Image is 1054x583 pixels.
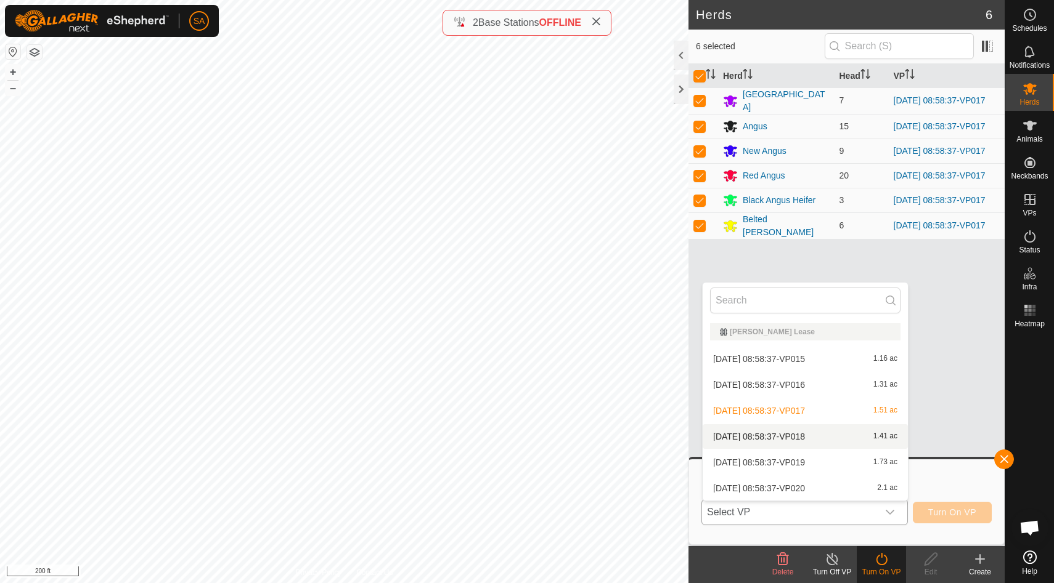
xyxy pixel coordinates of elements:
[713,406,805,415] span: [DATE] 08:58:37-VP017
[1016,135,1043,143] span: Animals
[703,424,908,449] li: 2025-09-26 08:58:37-VP018
[713,355,805,363] span: [DATE] 08:58:37-VP015
[713,380,805,389] span: [DATE] 08:58:37-VP016
[703,347,908,371] li: 2025-09-26 08:58:37-VP015
[894,121,986,131] a: [DATE] 08:58:37-VP017
[703,318,908,501] ul: Option List
[473,17,478,28] span: 2
[720,328,891,336] div: [PERSON_NAME] Lease
[1015,320,1045,328] span: Heatmap
[1012,25,1047,32] span: Schedules
[905,71,915,81] p-sorticon: Activate to sort
[1023,209,1036,217] span: VPs
[1019,99,1039,106] span: Herds
[1022,568,1037,575] span: Help
[710,287,901,313] input: Search
[878,500,902,525] div: dropdown trigger
[1010,62,1050,69] span: Notifications
[743,88,830,114] div: [GEOGRAPHIC_DATA]
[703,398,908,423] li: 2025-09-26 08:58:37-VP017
[713,484,805,493] span: [DATE] 08:58:37-VP020
[873,432,897,441] span: 1.41 ac
[15,10,169,32] img: Gallagher Logo
[857,566,906,577] div: Turn On VP
[955,566,1005,577] div: Create
[356,567,393,578] a: Contact Us
[877,484,897,493] span: 2.1 ac
[1019,246,1040,254] span: Status
[703,372,908,397] li: 2025-09-26 08:58:37-VP016
[27,45,42,60] button: Map Layers
[906,566,955,577] div: Edit
[706,71,716,81] p-sorticon: Activate to sort
[986,6,992,24] span: 6
[840,121,849,131] span: 15
[295,567,341,578] a: Privacy Policy
[894,95,986,105] a: [DATE] 08:58:37-VP017
[696,40,825,53] span: 6 selected
[702,500,878,525] span: Select VP
[894,195,986,205] a: [DATE] 08:58:37-VP017
[478,17,539,28] span: Base Stations
[718,64,835,88] th: Herd
[894,220,986,230] a: [DATE] 08:58:37-VP017
[894,146,986,156] a: [DATE] 08:58:37-VP017
[696,7,986,22] h2: Herds
[703,476,908,501] li: 2025-09-26 08:58:37-VP020
[873,406,897,415] span: 1.51 ac
[1022,283,1037,291] span: Infra
[743,120,767,133] div: Angus
[743,213,830,239] div: Belted [PERSON_NAME]
[6,44,20,59] button: Reset Map
[1011,172,1048,180] span: Neckbands
[928,507,976,517] span: Turn On VP
[840,220,844,230] span: 6
[873,355,897,363] span: 1.16 ac
[713,432,805,441] span: [DATE] 08:58:37-VP018
[860,71,870,81] p-sorticon: Activate to sort
[840,171,849,180] span: 20
[743,194,815,207] div: Black Angus Heifer
[1005,545,1054,580] a: Help
[743,169,785,182] div: Red Angus
[840,195,844,205] span: 3
[873,380,897,389] span: 1.31 ac
[873,458,897,467] span: 1.73 ac
[772,568,794,576] span: Delete
[194,15,205,28] span: SA
[825,33,974,59] input: Search (S)
[894,171,986,180] a: [DATE] 08:58:37-VP017
[889,64,1005,88] th: VP
[840,95,844,105] span: 7
[6,81,20,95] button: –
[703,450,908,475] li: 2025-09-26 08:58:37-VP019
[913,502,992,523] button: Turn On VP
[835,64,889,88] th: Head
[1011,509,1048,546] div: Open chat
[840,146,844,156] span: 9
[743,145,786,158] div: New Angus
[6,65,20,79] button: +
[807,566,857,577] div: Turn Off VP
[713,458,805,467] span: [DATE] 08:58:37-VP019
[743,71,753,81] p-sorticon: Activate to sort
[539,17,581,28] span: OFFLINE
